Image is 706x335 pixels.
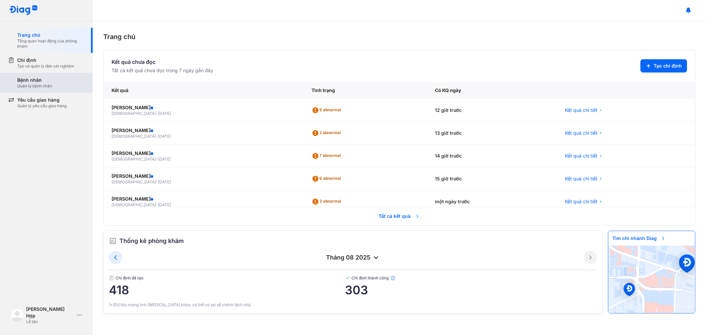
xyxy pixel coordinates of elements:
[156,202,158,207] span: -
[640,59,687,72] button: Tạo chỉ định
[158,134,171,139] span: [DATE]
[112,134,156,139] span: [DEMOGRAPHIC_DATA]
[304,82,427,99] div: Tình trạng
[112,150,296,157] div: [PERSON_NAME]
[565,107,597,114] span: Kết quả chi tiết
[17,77,52,83] div: Bệnh nhân
[158,202,171,207] span: [DATE]
[565,130,597,136] span: Kết quả chi tiết
[565,153,597,159] span: Kết quả chi tiết
[26,319,74,324] div: Lễ tân
[311,151,343,161] div: 7 abnormal
[112,179,156,184] span: [DEMOGRAPHIC_DATA]
[104,82,304,99] div: Kết quả
[427,82,557,99] div: Có KQ ngày
[345,283,597,297] span: 303
[17,97,67,103] div: Yêu cầu giao hàng
[17,64,74,69] div: Tạo và quản lý đơn xét nghiệm
[112,157,156,162] span: [DEMOGRAPHIC_DATA]
[11,309,24,322] img: logo
[345,275,351,281] img: checked-green.01cc79e0.svg
[156,134,158,139] span: -
[17,38,85,49] div: Tổng quan hoạt động của phòng khám
[112,58,213,66] div: Kết quả chưa đọc
[17,32,85,38] div: Trang chủ
[565,198,597,205] span: Kết quả chi tiết
[112,104,296,111] div: [PERSON_NAME]
[375,209,424,223] span: Tất cả kết quả
[311,196,344,207] div: 3 abnormal
[109,237,117,245] img: order.5a6da16c.svg
[427,167,557,190] div: 15 giờ trước
[109,283,345,297] span: 418
[156,157,158,162] span: -
[112,202,156,207] span: [DEMOGRAPHIC_DATA]
[112,127,296,134] div: [PERSON_NAME]
[654,63,682,69] span: Tạo chỉ định
[156,111,158,116] span: -
[109,275,345,281] span: Chỉ định đã tạo
[311,128,343,138] div: 2 abnormal
[17,103,67,109] div: Quản lý yêu cầu giao hàng
[112,173,296,179] div: [PERSON_NAME]
[122,254,584,262] div: tháng 08 2025
[427,190,557,213] div: một ngày trước
[119,236,184,246] span: Thống kê phòng khám
[311,173,344,184] div: 6 abnormal
[158,111,171,116] span: [DATE]
[311,105,344,116] div: 6 abnormal
[9,5,38,16] img: logo
[427,99,557,122] div: 12 giờ trước
[109,302,597,308] div: (*)Dữ liệu mang tính [MEDICAL_DATA] khảo, có thể có sai số chênh lệch nhỏ.
[158,157,171,162] span: [DATE]
[427,122,557,145] div: 13 giờ trước
[109,275,114,281] img: document.50c4cfd0.svg
[112,67,213,74] div: Tất cả kết quả chưa đọc trong 7 ngày gần đây
[112,196,296,202] div: [PERSON_NAME]
[565,175,597,182] span: Kết quả chi tiết
[156,179,158,184] span: -
[17,83,52,89] div: Quản lý bệnh nhân
[112,111,156,116] span: [DEMOGRAPHIC_DATA]
[26,306,74,319] div: [PERSON_NAME] Hợp
[608,231,670,246] span: Tìm chi nhánh Diag
[158,179,171,184] span: [DATE]
[390,275,396,281] img: info.7e716105.svg
[103,32,695,42] div: Trang chủ
[17,57,74,64] div: Chỉ định
[345,275,597,281] span: Chỉ định thành công
[427,145,557,167] div: 14 giờ trước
